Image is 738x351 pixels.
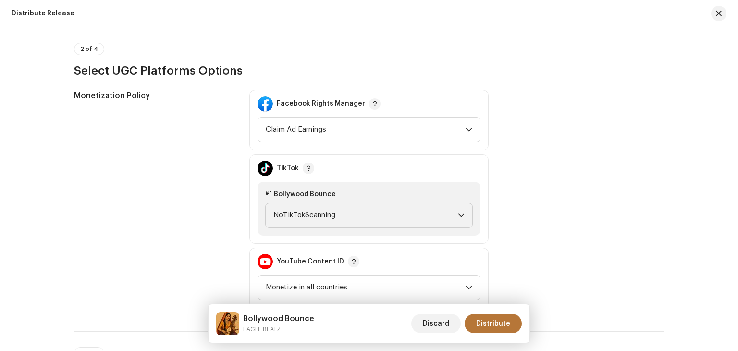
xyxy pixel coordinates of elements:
[458,203,465,227] div: dropdown trigger
[466,118,472,142] div: dropdown trigger
[243,313,314,325] h5: Bollywood Bounce
[277,258,344,265] div: YouTube Content ID
[476,314,510,333] span: Distribute
[243,325,314,334] small: Bollywood Bounce
[12,10,74,17] div: Distribute Release
[265,189,473,199] div: #1 Bollywood Bounce
[411,314,461,333] button: Discard
[466,276,472,300] div: dropdown trigger
[423,314,449,333] span: Discard
[277,100,365,108] div: Facebook Rights Manager
[216,312,239,335] img: 39749527-8891-4fb7-8b6f-e763b13e9016
[465,314,522,333] button: Distribute
[74,90,234,101] h5: Monetization Policy
[273,203,458,227] span: NoTikTokScanning
[80,46,98,52] span: 2 of 4
[277,164,299,172] div: TikTok
[266,276,466,300] span: Monetize in all countries
[266,118,466,142] span: Claim Ad Earnings
[74,63,664,78] h3: Select UGC Platforms Options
